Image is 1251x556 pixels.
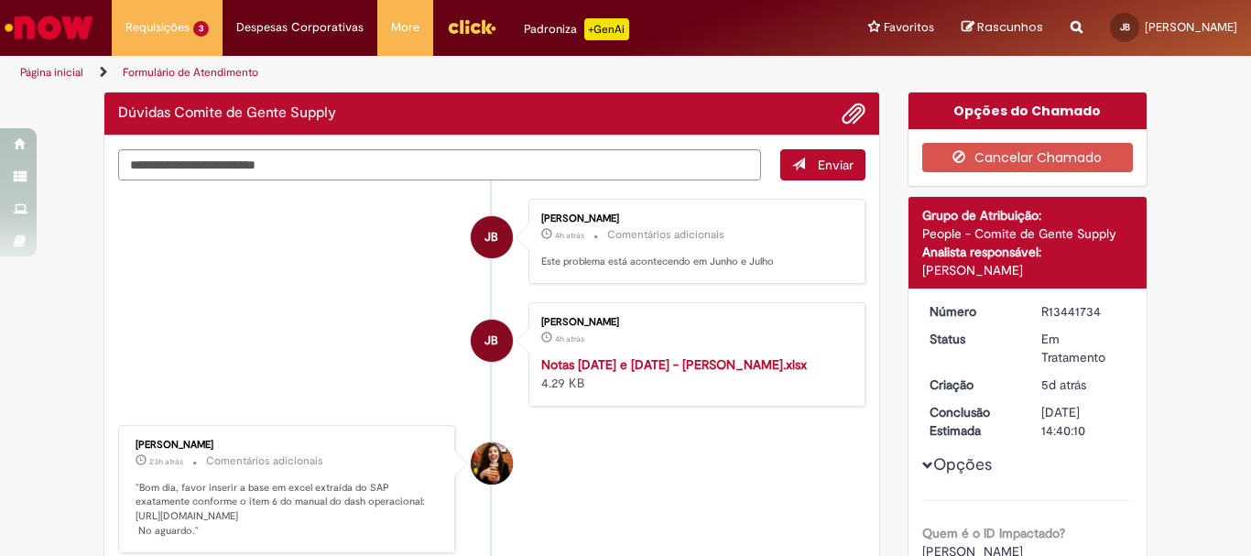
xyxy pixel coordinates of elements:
div: Analista responsável: [922,243,1134,261]
span: 4h atrás [555,333,584,344]
span: Enviar [818,157,854,173]
span: Favoritos [884,18,934,37]
div: Em Tratamento [1041,330,1126,366]
div: 23/08/2025 10:16:21 [1041,376,1126,394]
time: 27/08/2025 11:41:19 [555,230,584,241]
div: [PERSON_NAME] [922,261,1134,279]
div: Tayna Marcia Teixeira Ferreira [471,442,513,485]
p: +GenAi [584,18,629,40]
span: 5d atrás [1041,376,1086,393]
time: 27/08/2025 11:40:51 [555,333,584,344]
span: Despesas Corporativas [236,18,364,37]
dt: Número [916,302,1028,321]
div: Juliana Glaudencio Sardinha Barbosa [471,320,513,362]
a: Página inicial [20,65,83,80]
ul: Trilhas de página [14,56,821,90]
span: JB [484,319,498,363]
p: Este problema está acontecendo em Junho e Julho [541,255,846,269]
span: [PERSON_NAME] [1145,19,1237,35]
button: Cancelar Chamado [922,143,1134,172]
dt: Conclusão Estimada [916,403,1028,440]
img: click_logo_yellow_360x200.png [447,13,496,40]
div: Grupo de Atribuição: [922,206,1134,224]
time: 23/08/2025 10:16:21 [1041,376,1086,393]
div: Padroniza [524,18,629,40]
div: 4.29 KB [541,355,846,392]
small: Comentários adicionais [607,227,724,243]
div: Opções do Chamado [908,93,1148,129]
h2: Dúvidas Comite de Gente Supply Histórico de tíquete [118,105,336,122]
a: Notas [DATE] e [DATE] - [PERSON_NAME].xlsx [541,356,807,373]
span: More [391,18,419,37]
a: Rascunhos [962,19,1043,37]
div: Juliana Glaudencio Sardinha Barbosa [471,216,513,258]
time: 26/08/2025 16:35:45 [149,456,183,467]
b: Quem é o ID Impactado? [922,525,1065,541]
span: Rascunhos [977,18,1043,36]
span: Requisições [125,18,190,37]
span: JB [1120,21,1130,33]
span: 3 [193,21,209,37]
span: 4h atrás [555,230,584,241]
button: Adicionar anexos [842,102,865,125]
a: Formulário de Atendimento [123,65,258,80]
div: [PERSON_NAME] [541,317,846,328]
textarea: Digite sua mensagem aqui... [118,149,761,180]
div: [PERSON_NAME] [136,440,441,451]
span: 23h atrás [149,456,183,467]
div: R13441734 [1041,302,1126,321]
span: JB [484,215,498,259]
dt: Status [916,330,1028,348]
div: [DATE] 14:40:10 [1041,403,1126,440]
button: Enviar [780,149,865,180]
p: "Bom dia, favor inserir a base em excel extraída do SAP exatamente conforme o item 6 do manual do... [136,481,441,539]
div: People - Comite de Gente Supply [922,224,1134,243]
div: [PERSON_NAME] [541,213,846,224]
dt: Criação [916,376,1028,394]
small: Comentários adicionais [206,453,323,469]
img: ServiceNow [2,9,96,46]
